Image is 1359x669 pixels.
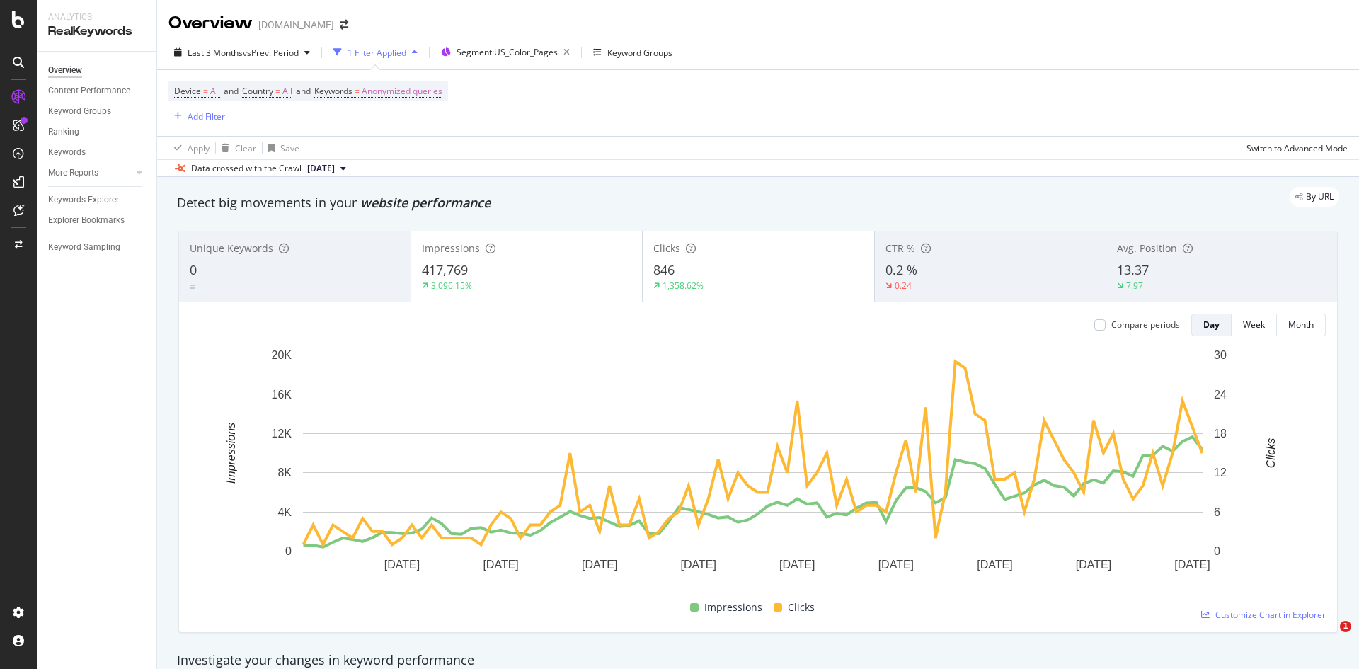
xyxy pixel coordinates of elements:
div: Compare periods [1111,319,1180,331]
button: [DATE] [302,160,352,177]
text: 0 [1214,545,1220,557]
button: Apply [168,137,210,159]
a: Customize Chart in Explorer [1201,609,1326,621]
div: Data crossed with the Crawl [191,162,302,175]
span: 0.2 % [885,261,917,278]
div: Switch to Advanced Mode [1246,142,1348,154]
a: Content Performance [48,84,147,98]
text: 12 [1214,467,1227,479]
div: - [198,280,201,292]
span: Avg. Position [1117,241,1177,255]
div: [DOMAIN_NAME] [258,18,334,32]
text: [DATE] [1174,559,1210,571]
button: Week [1232,314,1277,336]
text: [DATE] [681,559,716,571]
a: Keyword Groups [48,104,147,119]
span: 2025 Aug. 27th [307,162,335,175]
div: Month [1288,319,1314,331]
text: [DATE] [582,559,617,571]
span: 13.37 [1117,261,1149,278]
button: Month [1277,314,1326,336]
div: Save [280,142,299,154]
text: 16K [272,388,292,400]
span: vs Prev. Period [243,47,299,59]
text: 4K [277,506,292,518]
text: Impressions [225,423,237,484]
a: Overview [48,63,147,78]
span: 0 [190,261,197,278]
span: and [296,85,311,97]
span: = [355,85,360,97]
span: Clicks [788,599,815,616]
span: 1 [1340,621,1351,632]
text: 30 [1214,349,1227,361]
div: Keywords Explorer [48,193,119,207]
text: [DATE] [384,559,420,571]
span: Segment: US_Color_Pages [457,46,558,58]
div: Clear [235,142,256,154]
text: 8K [277,467,292,479]
button: Day [1191,314,1232,336]
a: Keyword Sampling [48,240,147,255]
span: = [203,85,208,97]
div: Explorer Bookmarks [48,213,125,228]
text: 6 [1214,506,1220,518]
span: and [224,85,239,97]
button: Keyword Groups [587,41,678,64]
span: Last 3 Months [188,47,243,59]
span: 846 [653,261,675,278]
text: 20K [272,349,292,361]
span: Impressions [422,241,480,255]
text: [DATE] [878,559,914,571]
span: Clicks [653,241,680,255]
span: Unique Keywords [190,241,273,255]
div: Overview [168,11,253,35]
img: Equal [190,285,195,289]
div: 3,096.15% [431,280,472,292]
a: Explorer Bookmarks [48,213,147,228]
div: 0.24 [895,280,912,292]
a: Keywords [48,145,147,160]
span: By URL [1306,193,1334,201]
button: Switch to Advanced Mode [1241,137,1348,159]
button: Last 3 MonthsvsPrev. Period [168,41,316,64]
div: 1,358.62% [663,280,704,292]
span: Customize Chart in Explorer [1215,609,1326,621]
button: Save [263,137,299,159]
span: Device [174,85,201,97]
svg: A chart. [190,348,1315,593]
div: 1 Filter Applied [348,47,406,59]
span: Anonymized queries [362,81,442,101]
a: More Reports [48,166,132,181]
text: [DATE] [779,559,815,571]
div: Ranking [48,125,79,139]
text: [DATE] [1076,559,1111,571]
span: All [210,81,220,101]
div: Week [1243,319,1265,331]
iframe: Intercom live chat [1311,621,1345,655]
div: Keyword Sampling [48,240,120,255]
div: Analytics [48,11,145,23]
div: Overview [48,63,82,78]
text: [DATE] [483,559,518,571]
button: Clear [216,137,256,159]
div: Keywords [48,145,86,160]
span: Impressions [704,599,762,616]
span: CTR % [885,241,915,255]
div: Add Filter [188,110,225,122]
span: 417,769 [422,261,468,278]
text: Clicks [1265,438,1277,469]
text: 12K [272,428,292,440]
span: = [275,85,280,97]
div: arrow-right-arrow-left [340,20,348,30]
span: Keywords [314,85,352,97]
div: Keyword Groups [48,104,111,119]
text: 24 [1214,388,1227,400]
button: Add Filter [168,108,225,125]
div: legacy label [1290,187,1339,207]
div: More Reports [48,166,98,181]
div: RealKeywords [48,23,145,40]
button: Segment:US_Color_Pages [435,41,575,64]
div: Day [1203,319,1220,331]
